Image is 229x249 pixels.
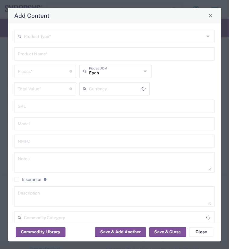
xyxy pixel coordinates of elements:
label: Insurance [14,177,41,182]
button: Close [189,227,213,237]
button: Save & Add Another [95,227,146,237]
button: Save & Close [149,227,186,237]
h4: Add Content [14,11,49,20]
button: Commodity Library [16,227,65,237]
button: Close [206,11,215,20]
